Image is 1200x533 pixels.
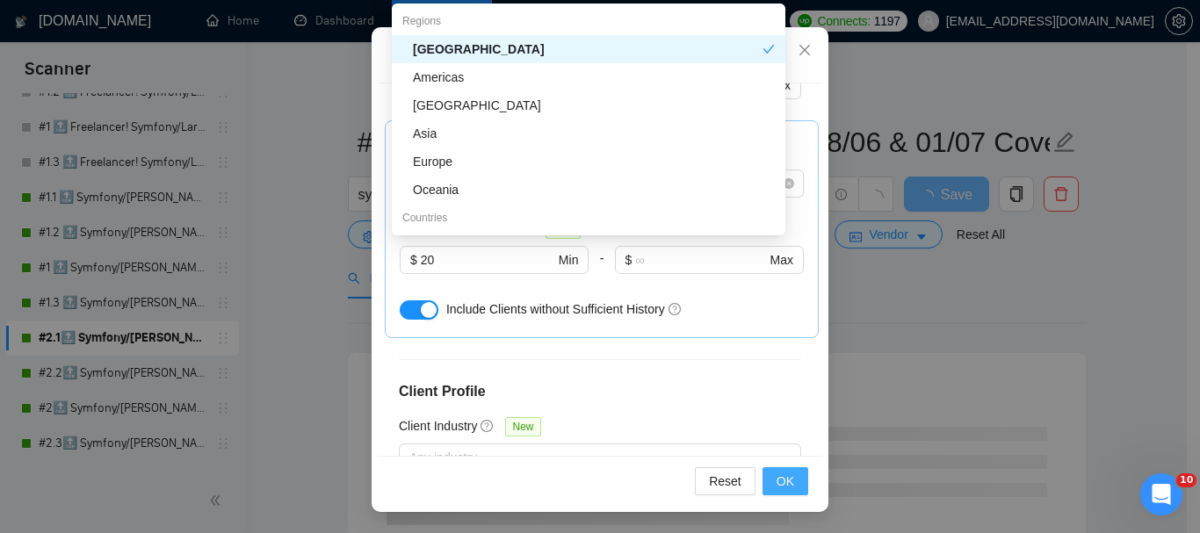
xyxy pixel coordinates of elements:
[781,27,828,75] button: Close
[1176,473,1196,487] span: 10
[625,250,633,270] span: $
[505,417,540,436] span: New
[399,381,801,402] h4: Client Profile
[695,467,755,495] button: Reset
[413,152,775,171] div: Europe
[392,176,785,204] div: Oceania
[399,416,477,436] h5: Client Industry
[392,148,785,176] div: Europe
[413,40,763,59] div: [GEOGRAPHIC_DATA]
[784,178,794,189] span: close-circle
[635,250,766,270] input: ∞
[392,63,785,91] div: Americas
[1140,473,1182,515] iframe: Intercom live chat
[559,250,579,270] span: Min
[770,250,793,270] span: Max
[413,124,775,143] div: Asia
[410,250,417,270] span: $
[392,119,785,148] div: Asia
[392,204,785,232] div: Countries
[669,302,683,316] span: question-circle
[763,467,808,495] button: OK
[413,68,775,87] div: Americas
[777,472,794,491] span: OK
[413,96,775,115] div: [GEOGRAPHIC_DATA]
[446,302,665,316] span: Include Clients without Sufficient History
[392,7,785,35] div: Regions
[798,43,812,57] span: close
[392,91,785,119] div: Antarctica
[763,43,775,55] span: check
[709,472,741,491] span: Reset
[481,419,495,433] span: question-circle
[413,180,775,199] div: Oceania
[589,246,614,295] div: -
[392,35,785,63] div: Africa
[421,250,555,270] input: 0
